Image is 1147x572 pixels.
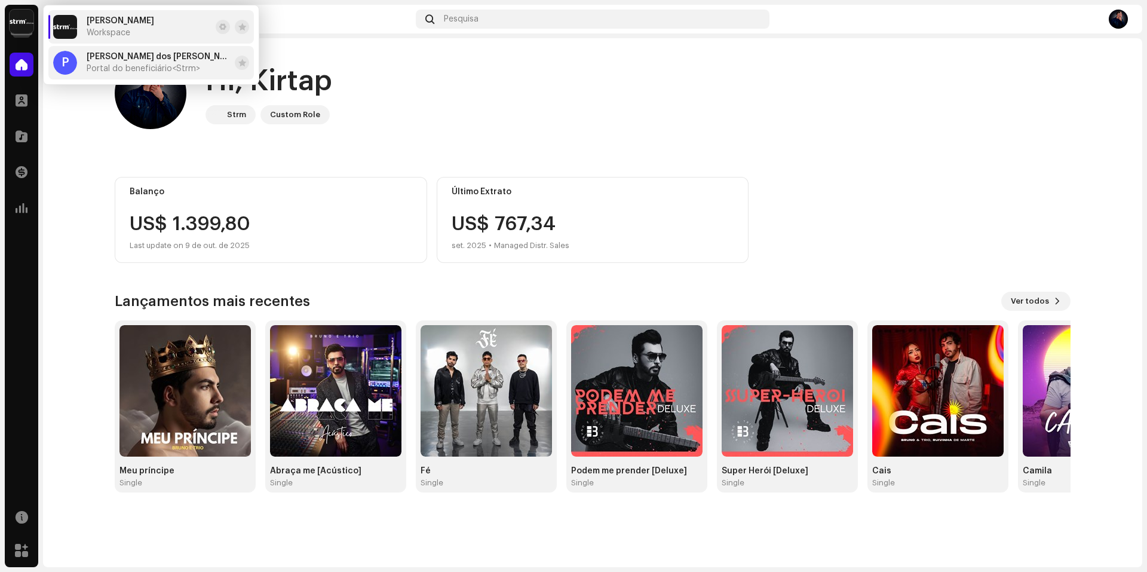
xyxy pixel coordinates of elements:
div: Balanço [130,187,412,197]
div: Último Extrato [452,187,734,197]
div: Abraça me [Acústico] [270,466,401,476]
div: Strm [227,108,246,122]
img: 408b884b-546b-4518-8448-1008f9c76b02 [53,15,77,39]
div: Single [872,478,895,488]
div: Super Herói [Deluxe] [722,466,853,476]
div: Single [270,478,293,488]
div: Single [1023,478,1045,488]
img: 7eaa3634-20a5-4192-aa1d-af2f317ff896 [571,325,703,457]
div: • [489,238,492,253]
div: Hi, Kirtap [206,62,332,100]
div: Single [119,478,142,488]
img: 4780089d-d1bc-462c-aae6-dedd32276044 [115,57,186,129]
div: P [53,51,77,75]
re-o-card-value: Último Extrato [437,177,749,263]
div: Custom Role [270,108,320,122]
img: a5e32f43-1a03-4789-8e1d-a3e63fb3de67 [270,325,401,457]
img: f7f61c21-2d7b-411a-a0ff-c2cdeed3a111 [722,325,853,457]
re-o-card-value: Balanço [115,177,427,263]
span: Pesquisa [444,14,479,24]
img: 04978e51-f805-4e81-863f-cebaf0ee9e8f [119,325,251,457]
span: Ver todos [1011,289,1049,313]
img: 408b884b-546b-4518-8448-1008f9c76b02 [10,10,33,33]
div: Meu príncipe [119,466,251,476]
div: Fé [421,466,552,476]
div: Cais [872,466,1004,476]
div: Single [571,478,594,488]
h3: Lançamentos mais recentes [115,292,310,311]
span: <Strm> [172,65,200,73]
div: Single [421,478,443,488]
button: Ver todos [1001,292,1071,311]
span: Bruno [87,16,154,26]
img: d0fde11e-f65b-4c00-93b8-2081398370ea [421,325,552,457]
div: Single [722,478,744,488]
img: 408b884b-546b-4518-8448-1008f9c76b02 [208,108,222,122]
span: Portal do beneficiário <Strm> [87,64,200,74]
div: Podem me prender [Deluxe] [571,466,703,476]
img: 5e98773e-4753-41da-8824-37d02ef4fb93 [872,325,1004,457]
div: Managed Distr. Sales [494,238,569,253]
div: Last update on 9 de out. de 2025 [130,238,412,253]
span: Patrick César Moreira dos Reis [87,52,230,62]
img: 4780089d-d1bc-462c-aae6-dedd32276044 [1109,10,1128,29]
div: set. 2025 [452,238,486,253]
span: Workspace [87,28,130,38]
